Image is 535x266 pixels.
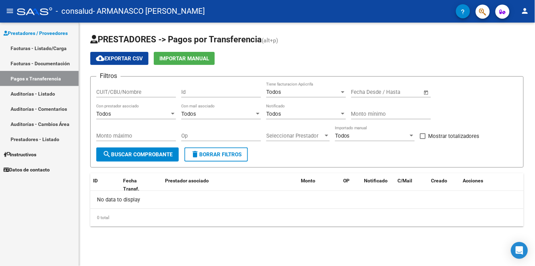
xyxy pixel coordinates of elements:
[123,178,139,192] span: Fecha Transf.
[103,150,111,158] mat-icon: search
[301,178,315,183] span: Monto
[262,37,278,44] span: (alt+p)
[343,178,350,183] span: OP
[90,35,262,44] span: PRESTADORES -> Pagos por Transferencia
[395,173,428,197] datatable-header-cell: C/Mail
[96,71,121,81] h3: Filtros
[103,151,172,158] span: Buscar Comprobante
[428,173,460,197] datatable-header-cell: Creado
[154,52,215,65] button: Importar Manual
[521,7,529,15] mat-icon: person
[364,178,388,183] span: Notificado
[90,173,120,197] datatable-header-cell: ID
[181,111,196,117] span: Todos
[428,132,480,140] span: Mostrar totalizadores
[6,7,14,15] mat-icon: menu
[422,89,431,97] button: Open calendar
[184,147,248,162] button: Borrar Filtros
[351,89,374,95] input: Start date
[340,173,361,197] datatable-header-cell: OP
[191,151,242,158] span: Borrar Filtros
[463,178,484,183] span: Acciones
[96,55,143,62] span: Exportar CSV
[96,147,179,162] button: Buscar Comprobante
[4,166,50,174] span: Datos de contacto
[398,178,413,183] span: C/Mail
[335,133,350,139] span: Todos
[4,29,68,37] span: Prestadores / Proveedores
[159,55,209,62] span: Importar Manual
[266,133,323,139] span: Seleccionar Prestador
[431,178,448,183] span: Creado
[93,4,205,19] span: - ARMANASCO [PERSON_NAME]
[266,111,281,117] span: Todos
[96,111,111,117] span: Todos
[162,173,298,197] datatable-header-cell: Prestador asociado
[90,209,524,226] div: 0 total
[298,173,340,197] datatable-header-cell: Monto
[460,173,524,197] datatable-header-cell: Acciones
[165,178,209,183] span: Prestador asociado
[96,54,104,62] mat-icon: cloud_download
[266,89,281,95] span: Todos
[361,173,395,197] datatable-header-cell: Notificado
[381,89,415,95] input: End date
[191,150,199,158] mat-icon: delete
[90,52,148,65] button: Exportar CSV
[90,191,524,208] div: No data to display
[511,242,528,259] div: Open Intercom Messenger
[56,4,93,19] span: - consalud
[4,151,36,158] span: Instructivos
[93,178,98,183] span: ID
[120,173,152,197] datatable-header-cell: Fecha Transf.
